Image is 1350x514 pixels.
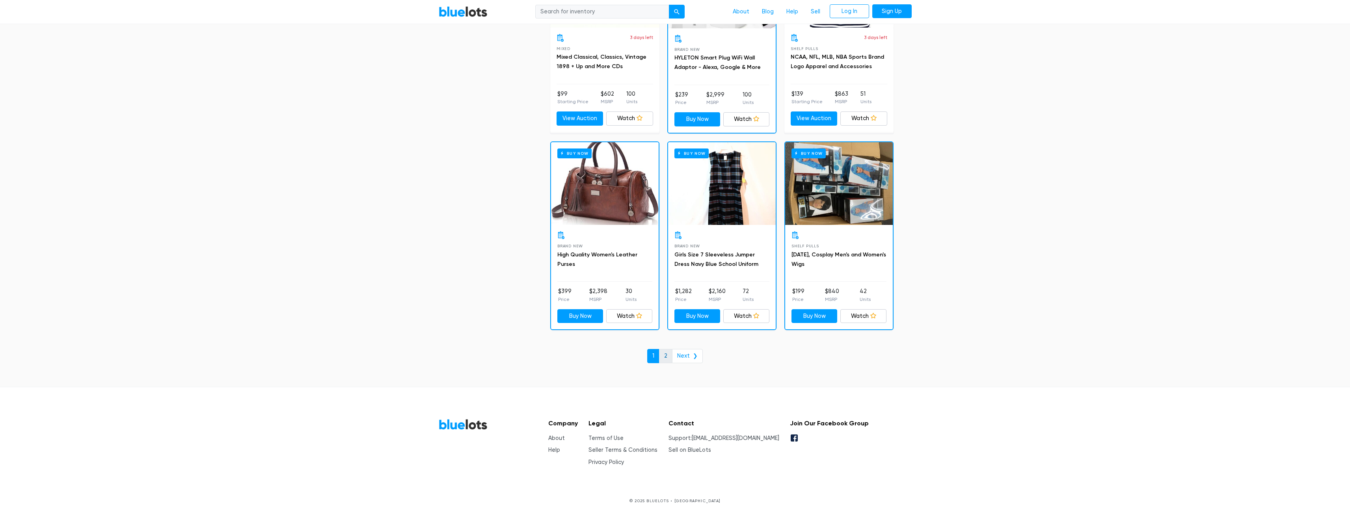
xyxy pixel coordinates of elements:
a: High Quality Women's Leather Purses [557,251,637,267]
li: $2,398 [589,287,607,303]
a: Sell [804,4,827,19]
p: MSRP [601,98,614,105]
a: Watch [606,309,652,323]
p: © 2025 BLUELOTS • [GEOGRAPHIC_DATA] [439,498,912,504]
a: Buy Now [674,309,721,323]
p: Units [626,98,637,105]
a: Terms of Use [588,435,624,442]
p: MSRP [835,98,848,105]
a: Mixed Classical, Classics, Vintage 1898 + Up and More CDs [557,54,646,70]
a: Watch [606,111,653,126]
li: $602 [601,90,614,106]
a: Sign Up [872,4,912,19]
a: View Auction [791,111,838,126]
a: BlueLots [439,6,488,17]
a: Log In [830,4,869,19]
p: Units [743,99,754,106]
li: 42 [860,287,871,303]
p: MSRP [706,99,724,106]
li: Support: [668,434,779,443]
h6: Buy Now [791,148,826,158]
p: Units [743,296,754,303]
span: Brand New [674,47,700,52]
li: $239 [675,91,688,106]
a: Blog [756,4,780,19]
p: Price [675,296,692,303]
h5: Company [548,419,578,427]
a: Help [548,447,560,453]
a: [EMAIL_ADDRESS][DOMAIN_NAME] [692,435,779,442]
h6: Buy Now [557,148,592,158]
a: Buy Now [551,142,659,225]
a: About [548,435,565,442]
span: Brand New [674,244,700,248]
a: Buy Now [791,309,838,323]
li: $399 [558,287,572,303]
p: MSRP [709,296,726,303]
p: Units [860,98,871,105]
a: [DATE], Cosplay Men's and Women's Wigs [791,251,886,267]
a: Privacy Policy [588,459,624,466]
li: 72 [743,287,754,303]
li: 51 [860,90,871,106]
p: Starting Price [557,98,588,105]
li: 100 [743,91,754,106]
li: $139 [791,90,823,106]
a: View Auction [557,111,603,126]
a: Buy Now [668,142,776,225]
li: $840 [825,287,839,303]
li: $2,160 [709,287,726,303]
a: About [726,4,756,19]
a: Watch [723,112,769,126]
p: Units [626,296,637,303]
p: Price [558,296,572,303]
p: MSRP [589,296,607,303]
span: Mixed [557,46,570,51]
a: Sell on BlueLots [668,447,711,453]
h5: Legal [588,419,657,427]
h6: Buy Now [674,148,709,158]
p: Price [675,99,688,106]
li: 30 [626,287,637,303]
li: $1,282 [675,287,692,303]
p: MSRP [825,296,839,303]
a: 2 [659,349,672,363]
li: 100 [626,90,637,106]
p: 3 days left [630,34,653,41]
a: Buy Now [557,309,603,323]
a: Seller Terms & Conditions [588,447,657,453]
a: Buy Now [785,142,893,225]
h5: Contact [668,419,779,427]
a: HYLETON Smart Plug WiFi Wall Adaptor - Alexa, Google & More [674,54,761,71]
li: $99 [557,90,588,106]
input: Search for inventory [535,5,669,19]
span: Shelf Pulls [791,46,818,51]
p: Units [860,296,871,303]
a: Watch [723,309,769,323]
span: Brand New [557,244,583,248]
a: Buy Now [674,112,721,126]
a: NCAA, NFL, MLB, NBA Sports Brand Logo Apparel and Accessories [791,54,884,70]
span: Shelf Pulls [791,244,819,248]
a: 1 [647,349,659,363]
a: Watch [840,111,887,126]
a: Next ❯ [672,349,703,363]
a: Help [780,4,804,19]
a: Girls Size 7 Sleeveless Jumper Dress Navy Blue School Uniform [674,251,758,267]
li: $2,999 [706,91,724,106]
li: $863 [835,90,848,106]
a: Watch [840,309,886,323]
li: $199 [792,287,804,303]
h5: Join Our Facebook Group [790,419,869,427]
p: Price [792,296,804,303]
p: 3 days left [864,34,887,41]
a: BlueLots [439,419,488,430]
p: Starting Price [791,98,823,105]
